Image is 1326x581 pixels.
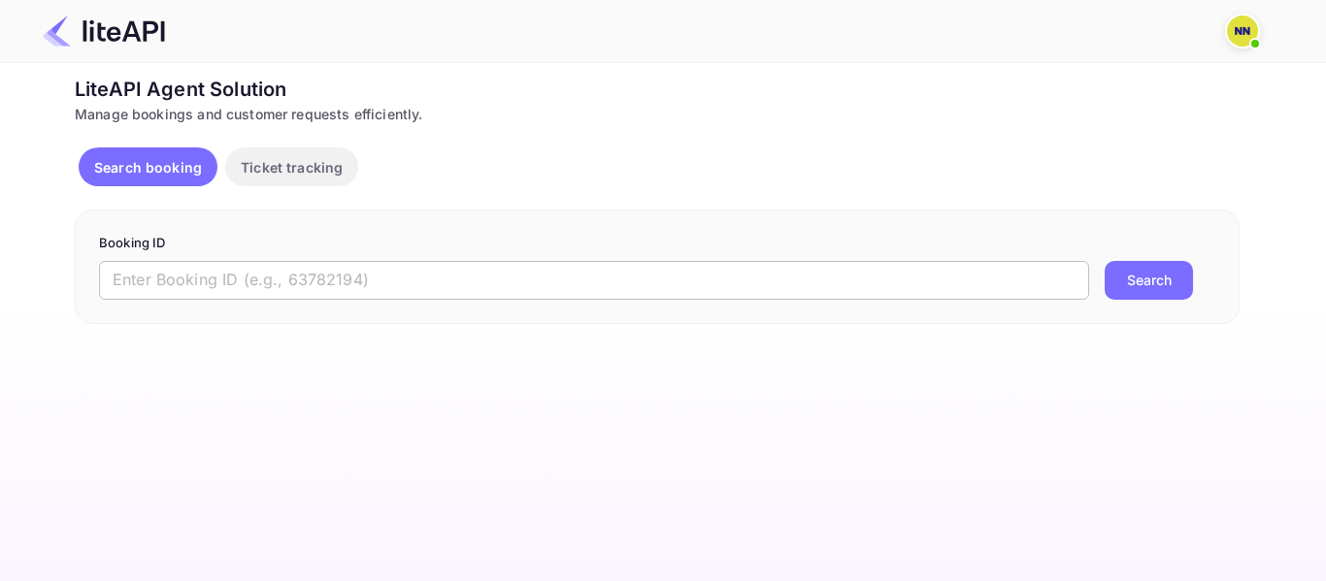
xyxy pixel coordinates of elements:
[1227,16,1258,47] img: N/A N/A
[241,157,343,178] p: Ticket tracking
[94,157,202,178] p: Search booking
[1105,261,1193,300] button: Search
[99,234,1215,253] p: Booking ID
[43,16,165,47] img: LiteAPI Logo
[99,261,1089,300] input: Enter Booking ID (e.g., 63782194)
[75,104,1240,124] div: Manage bookings and customer requests efficiently.
[75,75,1240,104] div: LiteAPI Agent Solution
